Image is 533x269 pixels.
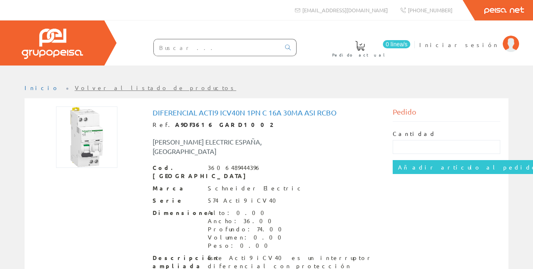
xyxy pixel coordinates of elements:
[393,106,500,122] div: Pedido
[153,121,380,129] div: Ref.
[154,39,280,56] input: Buscar ...
[153,197,202,205] span: Serie
[208,184,304,192] div: Schneider Electric
[208,233,287,242] div: Volumen: 0.00
[25,84,59,91] a: Inicio
[153,184,202,192] span: Marca
[208,164,261,172] div: 3606489444396
[22,29,83,59] img: Grupo Peisa
[175,121,272,128] strong: A9DF3616 GARD1002
[208,217,287,225] div: Ancho: 36.00
[146,137,286,156] div: [PERSON_NAME] ELECTRIC ESPAÑA, [GEOGRAPHIC_DATA]
[75,84,236,91] a: Volver al listado de productos
[419,41,499,49] span: Iniciar sesión
[56,106,117,168] img: Foto artículo Diferencial Acti9 icv40N 1pn C 16A 30mA asi rcbo (150x150)
[408,7,452,14] span: [PHONE_NUMBER]
[208,225,287,233] div: Profundo: 74.00
[153,209,202,217] span: Dimensiones
[302,7,388,14] span: [EMAIL_ADDRESS][DOMAIN_NAME]
[208,197,281,205] div: 574 Acti9 iCV40
[208,242,287,250] div: Peso: 0.00
[208,209,287,217] div: Alto: 0.00
[153,164,202,180] span: Cod. [GEOGRAPHIC_DATA]
[332,51,388,59] span: Pedido actual
[419,34,519,42] a: Iniciar sesión
[153,109,380,117] h1: Diferencial Acti9 icv40N 1pn C 16A 30mA asi rcbo
[393,130,436,138] label: Cantidad
[383,40,410,48] span: 0 línea/s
